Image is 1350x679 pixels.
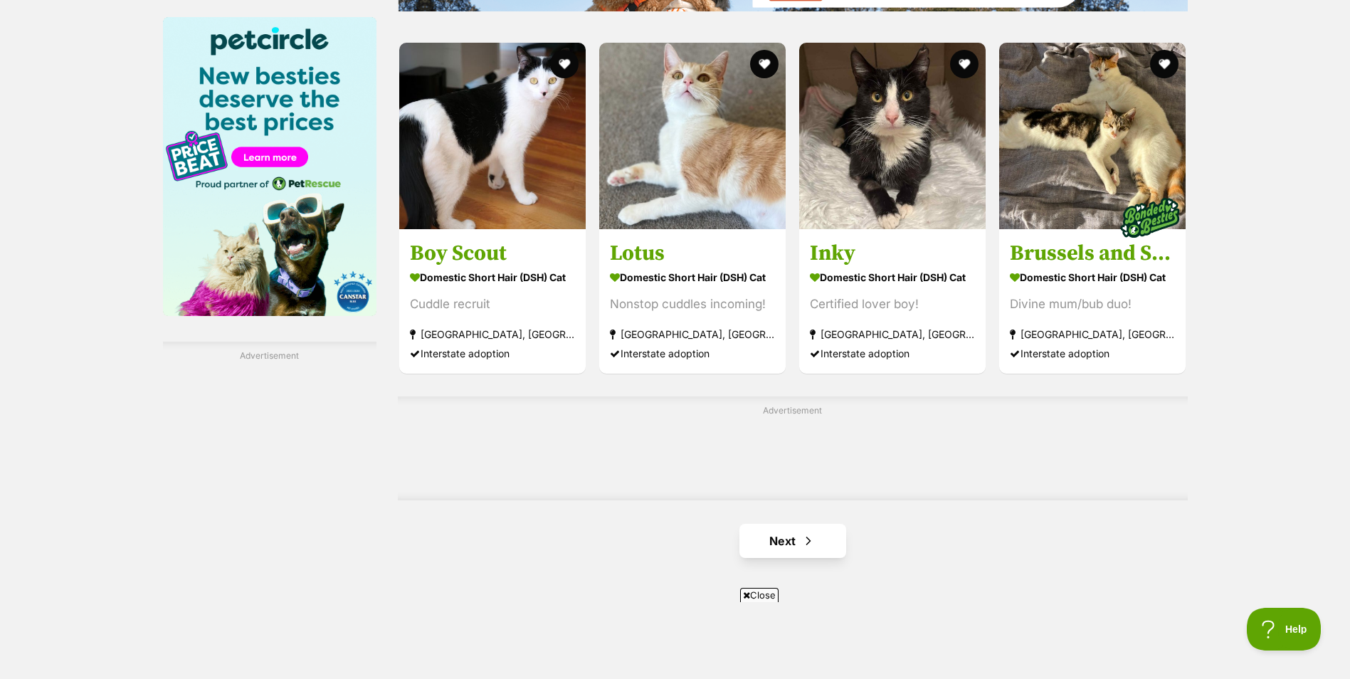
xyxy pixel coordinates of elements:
[1010,344,1175,363] div: Interstate adoption
[410,267,575,288] strong: Domestic Short Hair (DSH) Cat
[599,43,786,229] img: Lotus - Domestic Short Hair (DSH) Cat
[398,524,1188,558] nav: Pagination
[610,267,775,288] strong: Domestic Short Hair (DSH) Cat
[410,344,575,363] div: Interstate adoption
[410,295,575,314] div: Cuddle recruit
[810,344,975,363] div: Interstate adoption
[950,50,979,78] button: favourite
[1010,325,1175,344] strong: [GEOGRAPHIC_DATA], [GEOGRAPHIC_DATA]
[398,396,1188,500] div: Advertisement
[416,608,934,672] iframe: Advertisement
[810,240,975,267] h3: Inky
[1247,608,1322,651] iframe: Help Scout Beacon - Open
[1115,182,1186,253] img: bonded besties
[740,588,779,602] span: Close
[799,43,986,229] img: Inky - Domestic Short Hair (DSH) Cat
[799,229,986,374] a: Inky Domestic Short Hair (DSH) Cat Certified lover boy! [GEOGRAPHIC_DATA], [GEOGRAPHIC_DATA] Inte...
[1010,267,1175,288] strong: Domestic Short Hair (DSH) Cat
[1010,295,1175,314] div: Divine mum/bub duo!
[750,50,779,78] button: favourite
[399,43,586,229] img: Boy Scout - Domestic Short Hair (DSH) Cat
[739,524,846,558] a: Next page
[810,267,975,288] strong: Domestic Short Hair (DSH) Cat
[999,43,1186,229] img: Brussels and Sprout - Domestic Short Hair (DSH) Cat
[610,344,775,363] div: Interstate adoption
[610,240,775,267] h3: Lotus
[410,325,575,344] strong: [GEOGRAPHIC_DATA], [GEOGRAPHIC_DATA]
[810,295,975,314] div: Certified lover boy!
[1010,240,1175,267] h3: Brussels and Sprout
[599,229,786,374] a: Lotus Domestic Short Hair (DSH) Cat Nonstop cuddles incoming! [GEOGRAPHIC_DATA], [GEOGRAPHIC_DATA...
[399,229,586,374] a: Boy Scout Domestic Short Hair (DSH) Cat Cuddle recruit [GEOGRAPHIC_DATA], [GEOGRAPHIC_DATA] Inter...
[610,325,775,344] strong: [GEOGRAPHIC_DATA], [GEOGRAPHIC_DATA]
[163,17,376,316] img: Pet Circle promo banner
[550,50,579,78] button: favourite
[810,325,975,344] strong: [GEOGRAPHIC_DATA], [GEOGRAPHIC_DATA]
[410,240,575,267] h3: Boy Scout
[1151,50,1179,78] button: favourite
[610,295,775,314] div: Nonstop cuddles incoming!
[999,229,1186,374] a: Brussels and Sprout Domestic Short Hair (DSH) Cat Divine mum/bub duo! [GEOGRAPHIC_DATA], [GEOGRAP...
